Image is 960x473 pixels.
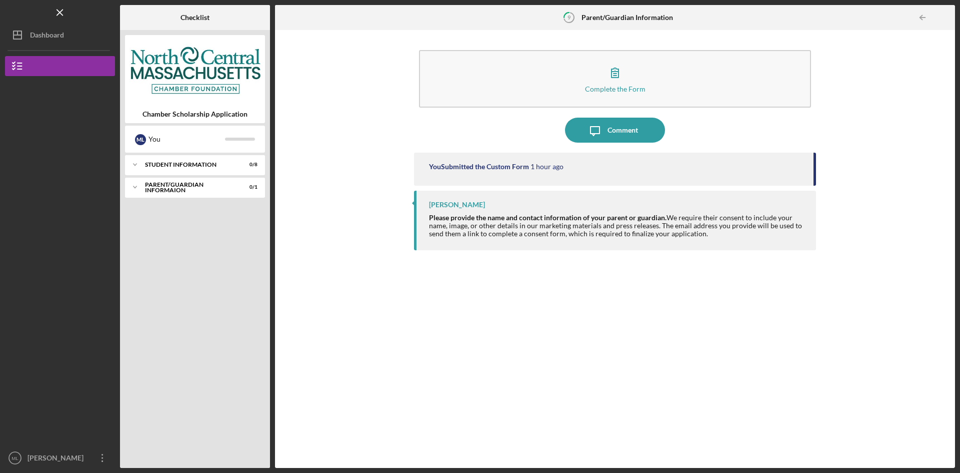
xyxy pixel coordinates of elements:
button: Comment [565,118,665,143]
b: Checklist [180,14,209,22]
button: Dashboard [5,25,115,45]
div: 0 / 1 [239,184,257,190]
div: You [148,131,225,148]
div: [PERSON_NAME] [429,201,485,209]
div: [PERSON_NAME] [25,448,90,470]
b: Chamber Scholarship Application [142,110,247,118]
button: Complete the Form [419,50,811,108]
img: Product logo [125,40,265,100]
div: Student Information [145,162,232,168]
div: You Submitted the Custom Form [429,163,529,171]
div: Parent/Guardian Informaion [145,182,232,193]
b: Parent/Guardian Information [581,14,673,22]
div: We require their consent to include your name, image, or other details in our marketing materials... [429,214,806,238]
strong: Please provide the name and contact information of your parent or guardian. [429,213,666,222]
div: Comment [607,118,638,143]
div: Complete the Form [585,85,645,93]
tspan: 9 [567,14,571,21]
div: Dashboard [30,25,64,48]
button: ML[PERSON_NAME] [5,448,115,468]
time: 2025-08-20 13:06 [530,163,563,171]
div: M L [135,134,146,145]
div: 0 / 8 [239,162,257,168]
text: ML [11,455,18,461]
